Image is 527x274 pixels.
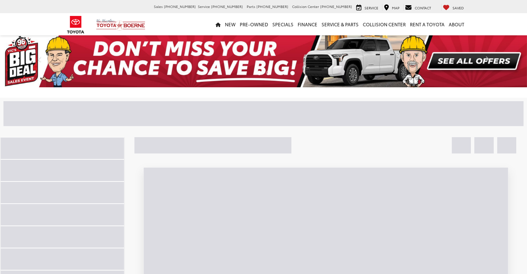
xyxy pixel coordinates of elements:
a: Contact [403,4,433,11]
a: About [447,13,466,35]
a: Service [354,4,380,11]
span: [PHONE_NUMBER] [164,4,196,9]
a: My Saved Vehicles [441,4,466,11]
a: Pre-Owned [238,13,270,35]
a: Map [382,4,401,11]
span: [PHONE_NUMBER] [320,4,352,9]
span: Contact [415,5,431,10]
span: Parts [247,4,255,9]
a: New [223,13,238,35]
a: Rent a Toyota [408,13,447,35]
a: Home [213,13,223,35]
a: Specials [270,13,296,35]
a: Service & Parts: Opens in a new tab [319,13,361,35]
img: Vic Vaughan Toyota of Boerne [96,19,146,31]
span: Map [392,5,399,10]
span: Sales [154,4,163,9]
span: [PHONE_NUMBER] [211,4,243,9]
span: Saved [453,5,464,10]
span: Collision Center [292,4,319,9]
img: Toyota [63,14,89,36]
a: Finance [296,13,319,35]
span: Service [198,4,210,9]
a: Collision Center [361,13,408,35]
span: Service [364,5,378,10]
span: [PHONE_NUMBER] [256,4,288,9]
